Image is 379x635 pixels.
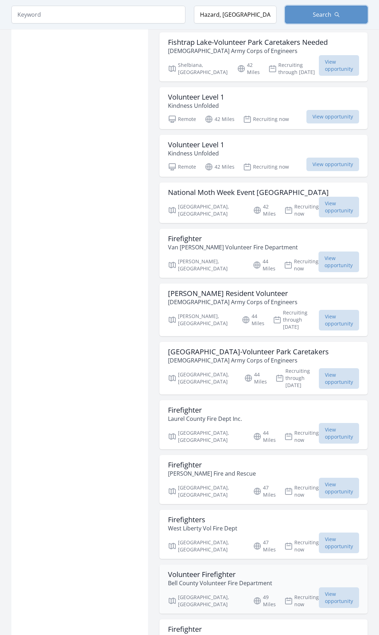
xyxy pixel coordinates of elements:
[168,309,233,330] p: [PERSON_NAME], [GEOGRAPHIC_DATA]
[168,469,256,478] p: [PERSON_NAME] Fire and Rescue
[168,298,298,306] p: [DEMOGRAPHIC_DATA] Army Corps of Engineers
[205,163,235,171] p: 42 Miles
[159,135,368,177] a: Volunteer Level 1 Kindness Unfolded Remote 42 Miles Recruiting now View opportunity
[319,587,359,608] span: View opportunity
[168,149,224,158] p: Kindness Unfolded
[168,141,224,149] h3: Volunteer Level 1
[159,455,368,504] a: Firefighter [PERSON_NAME] Fire and Rescue [GEOGRAPHIC_DATA], [GEOGRAPHIC_DATA] 47 Miles Recruitin...
[168,93,224,101] h3: Volunteer Level 1
[284,484,319,498] p: Recruiting now
[168,367,236,389] p: [GEOGRAPHIC_DATA], [GEOGRAPHIC_DATA]
[205,115,235,123] p: 42 Miles
[168,429,244,444] p: [GEOGRAPHIC_DATA], [GEOGRAPHIC_DATA]
[168,258,244,272] p: [PERSON_NAME], [GEOGRAPHIC_DATA]
[253,203,276,217] p: 42 Miles
[319,252,359,272] span: View opportunity
[168,484,244,498] p: [GEOGRAPHIC_DATA], [GEOGRAPHIC_DATA]
[275,367,319,389] p: Recruiting through [DATE]
[159,284,368,336] a: [PERSON_NAME] Resident Volunteer [DEMOGRAPHIC_DATA] Army Corps of Engineers [PERSON_NAME], [GEOGR...
[268,62,319,76] p: Recruiting through [DATE]
[159,342,368,395] a: [GEOGRAPHIC_DATA]-Volunteer Park Caretakers [DEMOGRAPHIC_DATA] Army Corps of Engineers [GEOGRAPHI...
[194,6,277,23] input: Location
[319,55,359,76] span: View opportunity
[168,625,227,634] h3: Firefighter
[253,258,275,272] p: 44 Miles
[168,406,242,414] h3: Firefighter
[168,356,329,365] p: [DEMOGRAPHIC_DATA] Army Corps of Engineers
[253,429,276,444] p: 44 Miles
[284,429,319,444] p: Recruiting now
[159,510,368,559] a: Firefighters West Liberty Vol Fire Dept [GEOGRAPHIC_DATA], [GEOGRAPHIC_DATA] 47 Miles Recruiting ...
[253,484,276,498] p: 47 Miles
[159,229,368,278] a: Firefighter Van [PERSON_NAME] Volunteer Fire Department [PERSON_NAME], [GEOGRAPHIC_DATA] 44 Miles...
[168,243,298,252] p: Van [PERSON_NAME] Volunteer Fire Department
[243,115,289,123] p: Recruiting now
[285,6,368,23] button: Search
[159,565,368,614] a: Volunteer Firefighter Bell County Volunteer Fire Department [GEOGRAPHIC_DATA], [GEOGRAPHIC_DATA] ...
[168,234,298,243] h3: Firefighter
[244,367,267,389] p: 44 Miles
[168,348,329,356] h3: [GEOGRAPHIC_DATA]-Volunteer Park Caretakers
[273,309,319,330] p: Recruiting through [DATE]
[237,62,260,76] p: 42 Miles
[243,163,289,171] p: Recruiting now
[168,579,272,587] p: Bell County Volunteer Fire Department
[319,197,359,217] span: View opportunity
[319,478,359,498] span: View opportunity
[284,258,319,272] p: Recruiting now
[306,110,359,123] span: View opportunity
[168,101,224,110] p: Kindness Unfolded
[319,368,359,389] span: View opportunity
[168,524,237,533] p: West Liberty Vol Fire Dept
[168,289,298,298] h3: [PERSON_NAME] Resident Volunteer
[168,115,196,123] p: Remote
[168,539,244,553] p: [GEOGRAPHIC_DATA], [GEOGRAPHIC_DATA]
[306,158,359,171] span: View opportunity
[242,309,264,330] p: 44 Miles
[159,87,368,129] a: Volunteer Level 1 Kindness Unfolded Remote 42 Miles Recruiting now View opportunity
[159,182,368,223] a: National Moth Week Event [GEOGRAPHIC_DATA] [GEOGRAPHIC_DATA], [GEOGRAPHIC_DATA] 42 Miles Recruiti...
[168,38,328,47] h3: Fishtrap Lake-Volunteer Park Caretakers Needed
[313,10,331,19] span: Search
[11,6,185,23] input: Keyword
[319,423,359,444] span: View opportunity
[168,62,228,76] p: Shelbiana, [GEOGRAPHIC_DATA]
[168,515,237,524] h3: Firefighters
[253,594,276,608] p: 49 Miles
[168,188,329,197] h3: National Moth Week Event [GEOGRAPHIC_DATA]
[319,310,359,330] span: View opportunity
[284,594,319,608] p: Recruiting now
[284,539,319,553] p: Recruiting now
[168,47,328,55] p: [DEMOGRAPHIC_DATA] Army Corps of Engineers
[168,461,256,469] h3: Firefighter
[168,570,272,579] h3: Volunteer Firefighter
[168,163,196,171] p: Remote
[159,400,368,449] a: Firefighter Laurel County Fire Dept Inc. [GEOGRAPHIC_DATA], [GEOGRAPHIC_DATA] 44 Miles Recruiting...
[253,539,276,553] p: 47 Miles
[168,414,242,423] p: Laurel County Fire Dept Inc.
[159,32,368,81] a: Fishtrap Lake-Volunteer Park Caretakers Needed [DEMOGRAPHIC_DATA] Army Corps of Engineers Shelbia...
[319,533,359,553] span: View opportunity
[168,203,244,217] p: [GEOGRAPHIC_DATA], [GEOGRAPHIC_DATA]
[284,203,319,217] p: Recruiting now
[168,594,244,608] p: [GEOGRAPHIC_DATA], [GEOGRAPHIC_DATA]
